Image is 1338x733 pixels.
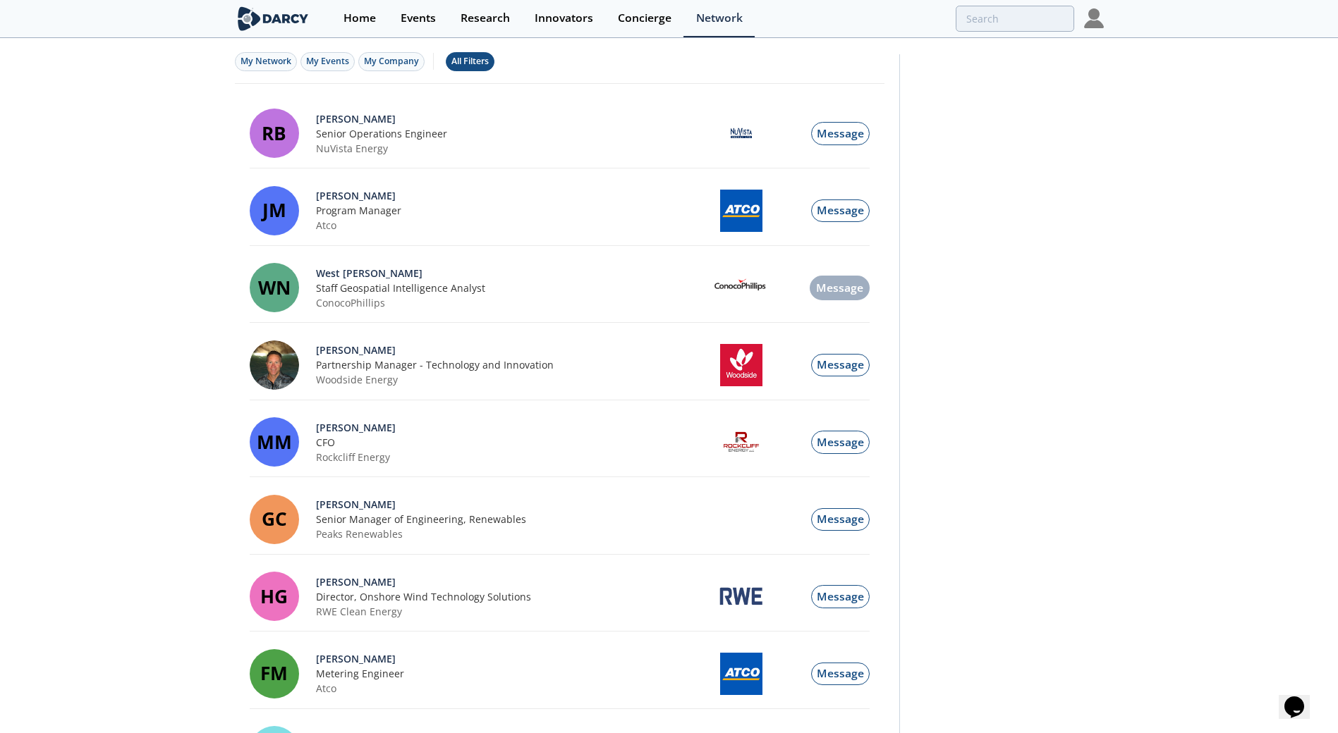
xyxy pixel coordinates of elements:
[811,431,870,454] button: Message
[720,190,762,232] img: Atco
[811,354,870,377] button: Message
[1279,677,1324,719] iframe: chat widget
[316,357,692,372] div: Partnership Manager - Technology and Innovation
[316,111,692,126] div: View Profile
[316,589,692,604] div: Director, Onshore Wind Technology Solutions
[810,276,870,300] button: Message
[316,188,692,203] div: View Profile
[316,203,692,218] div: Program Manager
[250,263,299,312] div: WN
[316,450,692,464] div: Rockcliff Energy
[316,218,692,233] div: Atco
[817,125,864,141] span: Message
[250,340,299,390] img: PU5YMiq1R5ui3VV1biw6
[358,52,425,71] button: My Company
[250,109,299,158] div: RB
[250,495,299,544] div: GC
[811,199,870,223] button: Message
[401,13,436,24] div: Events
[817,357,864,372] span: Message
[720,421,762,463] img: Rockcliff Energy
[316,681,692,696] div: Atco
[710,271,772,304] img: ConocoPhillips
[316,141,692,156] div: NuVista Energy
[316,666,692,681] div: Metering Engineer
[956,6,1074,32] input: Advanced Search
[696,13,743,24] div: Network
[816,280,863,297] span: Message
[250,417,299,467] div: MM
[316,574,692,589] div: View Profile
[451,55,489,68] div: All Filters
[343,13,376,24] div: Home
[811,663,870,686] button: Message
[316,420,692,435] div: View Profile
[811,122,870,145] button: Message
[235,52,297,71] button: My Network
[535,13,593,24] div: Innovators
[306,55,349,67] span: My Events
[364,55,419,67] span: My Company
[241,55,291,67] span: My Network
[316,266,692,281] div: View Profile
[316,126,692,141] div: Senior Operations Engineer
[316,281,692,295] div: Staff Geospatial Intelligence Analyst
[461,13,510,24] div: Research
[235,6,312,31] img: logo-wide.svg
[316,651,692,666] div: View Profile
[316,604,692,619] div: RWE Clean Energy
[817,665,864,681] span: Message
[817,511,864,526] span: Message
[250,186,299,235] div: JM
[718,585,763,608] img: RWE Clean Energy
[316,497,692,512] div: View Profile
[811,585,870,608] button: Message
[446,52,494,71] button: All Filters
[300,52,355,71] button: My Events
[811,508,870,531] button: Message
[720,653,762,695] img: Atco
[817,434,864,450] span: Message
[316,295,692,310] div: ConocoPhillips
[817,589,864,604] span: Message
[720,112,762,154] img: NuVista Energy
[720,344,762,386] img: Woodside Energy
[817,202,864,218] span: Message
[316,343,692,357] div: View Profile
[316,512,692,526] div: Senior Manager of Engineering, Renewables
[316,435,692,450] div: CFO
[250,649,299,698] div: FM
[1084,8,1104,28] img: Profile
[250,572,299,621] div: HG
[316,372,692,387] div: Woodside Energy
[316,526,692,541] div: Peaks Renewables
[618,13,671,24] div: Concierge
